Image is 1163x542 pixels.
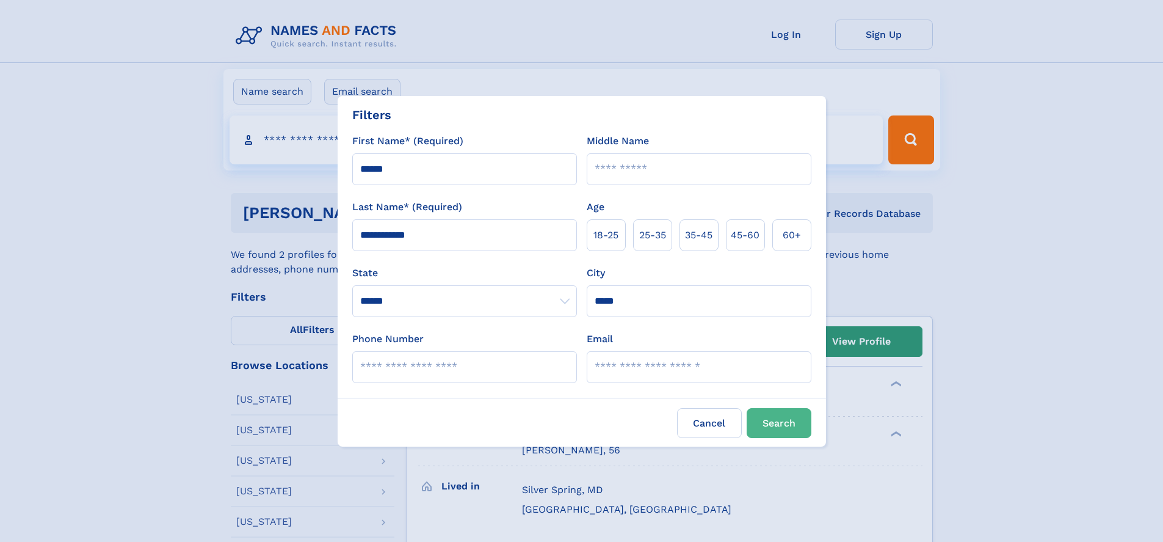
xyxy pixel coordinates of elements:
label: City [587,266,605,280]
label: Phone Number [352,332,424,346]
label: Last Name* (Required) [352,200,462,214]
button: Search [747,408,811,438]
label: First Name* (Required) [352,134,463,148]
label: Middle Name [587,134,649,148]
label: State [352,266,577,280]
span: 45‑60 [731,228,759,243]
span: 60+ [783,228,801,243]
span: 18‑25 [593,228,618,243]
label: Cancel [677,408,742,438]
span: 35‑45 [685,228,712,243]
label: Age [587,200,604,214]
label: Email [587,332,613,346]
div: Filters [352,106,391,124]
span: 25‑35 [639,228,666,243]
